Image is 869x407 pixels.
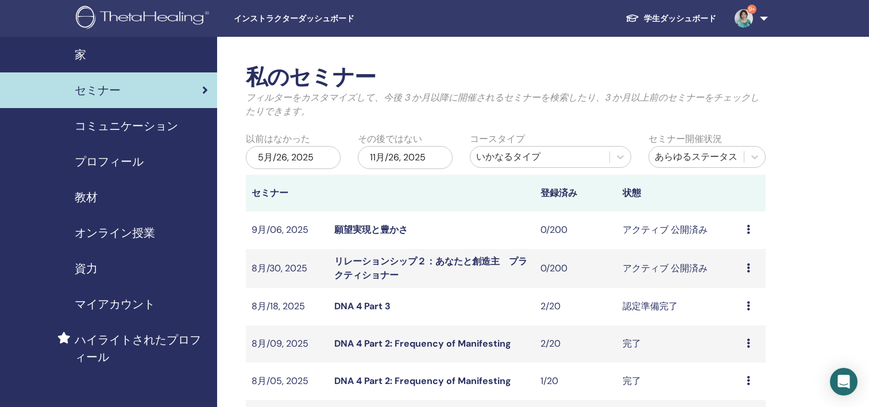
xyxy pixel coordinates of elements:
[535,363,617,400] td: 1/20
[617,249,740,288] td: アクティブ 公開済み
[358,132,422,146] label: その後ではない
[246,212,329,249] td: 9月/06, 2025
[75,260,98,277] span: 資力
[617,325,740,363] td: 完了
[246,91,766,118] p: フィルターをカスタマイズして、今後 3 か月以降に開催されるセミナーを検索したり、3 か月以上前のセミナーをチェックしたりできます。
[246,175,329,212] th: セミナー
[334,375,511,387] a: DNA 4 Part 2: Frequency of Manifesting
[75,117,178,135] span: コミュニケーション
[358,146,453,169] div: 11月/26, 2025
[617,175,740,212] th: 状態
[246,146,341,169] div: 5月/26, 2025
[535,175,617,212] th: 登録済み
[246,249,329,288] td: 8月/30, 2025
[246,363,329,400] td: 8月/05, 2025
[735,9,753,28] img: default.jpg
[830,368,858,396] div: Open Intercom Messenger
[76,6,213,32] img: logo.png
[476,150,604,164] div: いかなるタイプ
[75,331,208,366] span: ハイライトされたプロフィール
[334,224,408,236] a: 願望実現と豊かさ
[75,189,98,206] span: 教材
[747,5,756,14] span: 9+
[535,288,617,325] td: 2/20
[648,132,722,146] label: セミナー開催状況
[535,249,617,288] td: 0/200
[246,64,766,91] h2: 私のセミナー
[334,255,527,281] a: リレーションシップ２：あなたと創造主 プラクティショナー
[246,132,310,146] label: 以前はなかった
[535,212,617,249] td: 0/200
[616,8,725,29] a: 学生ダッシュボード
[246,288,329,325] td: 8月/18, 2025
[334,300,391,312] a: DNA 4 Part 3
[75,46,86,63] span: 家
[75,153,144,170] span: プロフィール
[75,295,155,313] span: マイアカウント
[334,337,511,350] a: DNA 4 Part 2: Frequency of Manifesting
[535,325,617,363] td: 2/20
[75,82,121,99] span: セミナー
[617,288,740,325] td: 認定準備完了
[655,150,738,164] div: あらゆるステータス
[75,224,155,241] span: オンライン授業
[470,132,525,146] label: コースタイプ
[617,363,740,400] td: 完了
[234,13,406,25] span: インストラクターダッシュボード
[617,212,740,249] td: アクティブ 公開済み
[246,325,329,363] td: 8月/09, 2025
[625,13,639,23] img: graduation-cap-white.svg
